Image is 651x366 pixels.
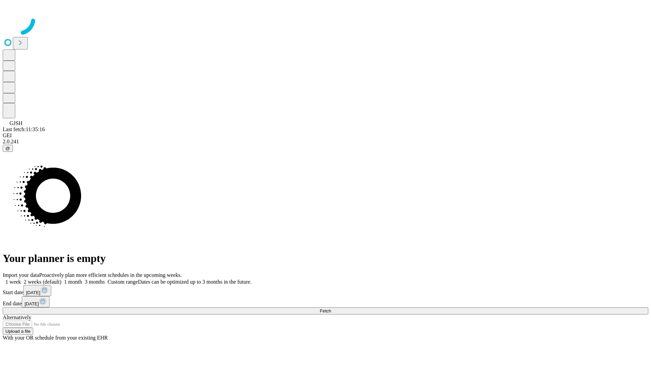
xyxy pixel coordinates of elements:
[107,279,138,285] span: Custom range
[39,272,182,278] span: Proactively plan more efficient schedules in the upcoming weeks.
[138,279,252,285] span: Dates can be optimized up to 3 months in the future.
[3,307,648,314] button: Fetch
[5,279,21,285] span: 1 week
[320,308,331,313] span: Fetch
[22,296,50,307] button: [DATE]
[24,301,39,306] span: [DATE]
[3,133,648,139] div: GEI
[64,279,82,285] span: 1 month
[85,279,105,285] span: 3 months
[3,139,648,145] div: 2.0.241
[5,146,10,151] span: @
[3,145,13,152] button: @
[26,290,40,295] span: [DATE]
[3,314,31,320] span: Alternatively
[3,296,648,307] div: End date
[3,328,33,335] button: Upload a file
[3,252,648,265] h1: Your planner is empty
[3,335,108,341] span: With your OR schedule from your existing EHR
[3,126,45,132] span: Last fetch: 11:35:16
[9,120,22,126] span: GJSH
[3,285,648,296] div: Start date
[3,272,39,278] span: Import your data
[23,285,51,296] button: [DATE]
[24,279,61,285] span: 2 weeks (default)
